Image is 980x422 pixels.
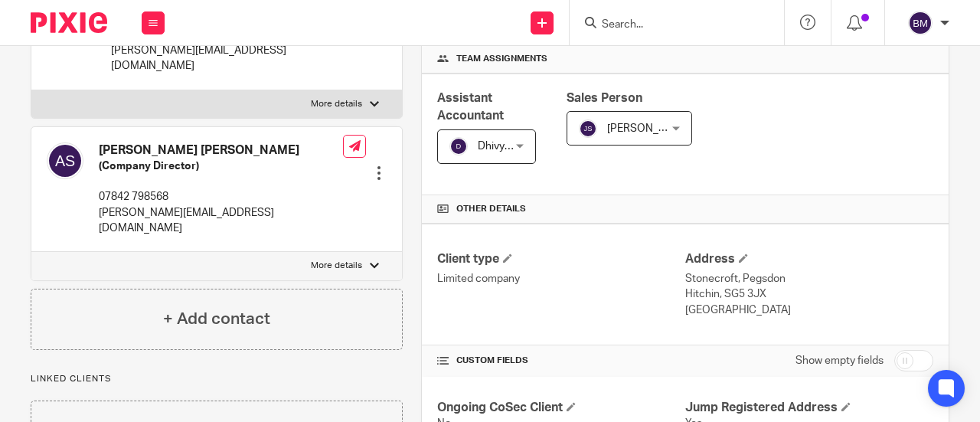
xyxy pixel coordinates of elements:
[579,119,597,138] img: svg%3E
[567,92,642,104] span: Sales Person
[99,142,343,159] h4: [PERSON_NAME] [PERSON_NAME]
[456,203,526,215] span: Other details
[456,53,547,65] span: Team assignments
[163,307,270,331] h4: + Add contact
[908,11,933,35] img: svg%3E
[437,92,504,122] span: Assistant Accountant
[311,260,362,272] p: More details
[437,355,685,367] h4: CUSTOM FIELDS
[437,251,685,267] h4: Client type
[31,12,107,33] img: Pixie
[31,373,403,385] p: Linked clients
[478,141,528,152] span: Dhivya S T
[685,271,933,286] p: Stonecroft, Pegsdon
[47,142,83,179] img: svg%3E
[795,353,884,368] label: Show empty fields
[99,189,343,204] p: 07842 798568
[685,400,933,416] h4: Jump Registered Address
[99,205,343,237] p: [PERSON_NAME][EMAIL_ADDRESS][DOMAIN_NAME]
[311,98,362,110] p: More details
[685,286,933,302] p: Hitchin, SG5 3JX
[685,303,933,318] p: [GEOGRAPHIC_DATA]
[685,251,933,267] h4: Address
[111,43,345,74] p: [PERSON_NAME][EMAIL_ADDRESS][DOMAIN_NAME]
[437,400,685,416] h4: Ongoing CoSec Client
[607,123,691,134] span: [PERSON_NAME]
[437,271,685,286] p: Limited company
[99,159,343,174] h5: (Company Director)
[600,18,738,32] input: Search
[449,137,468,155] img: svg%3E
